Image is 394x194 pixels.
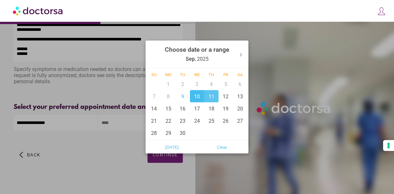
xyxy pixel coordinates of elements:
button: [DATE] [147,142,197,152]
div: 17 [190,102,204,115]
div: 23 [175,115,190,127]
button: Clear [197,142,247,152]
div: 20 [233,102,247,115]
div: Sa [233,72,247,77]
div: 18 [204,102,219,115]
div: Mo [161,72,176,77]
div: Fr [219,72,233,77]
div: 9 [175,90,190,102]
div: 13 [233,90,247,102]
div: 22 [161,115,176,127]
div: 30 [175,127,190,139]
strong: Sep [186,56,195,62]
div: 6 [233,78,247,90]
div: 15 [161,102,176,115]
div: 1 [161,78,176,90]
div: Tu [175,72,190,77]
div: 29 [161,127,176,139]
div: 25 [204,115,219,127]
div: 16 [175,102,190,115]
span: Clear [199,142,245,152]
div: 19 [219,102,233,115]
div: 14 [147,102,161,115]
div: 28 [147,127,161,139]
div: 27 [233,115,247,127]
img: icons8-customer-100.png [377,7,386,16]
img: Doctorsa.com [13,4,64,18]
div: We [190,72,204,77]
div: 21 [147,115,161,127]
div: 4 [204,78,219,90]
span: [DATE] [149,142,195,152]
div: 7 [147,90,161,102]
div: 12 [219,90,233,102]
div: , 2025 [165,42,229,67]
div: 24 [190,115,204,127]
strong: Choose date or a range [165,46,229,53]
div: 10 [190,90,204,102]
div: Su [147,72,161,77]
div: 2 [175,78,190,90]
div: Th [204,72,219,77]
div: 8 [161,90,176,102]
div: 26 [219,115,233,127]
div: 5 [219,78,233,90]
button: Your consent preferences for tracking technologies [383,140,394,151]
div: 11 [204,90,219,102]
div: 3 [190,78,204,90]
